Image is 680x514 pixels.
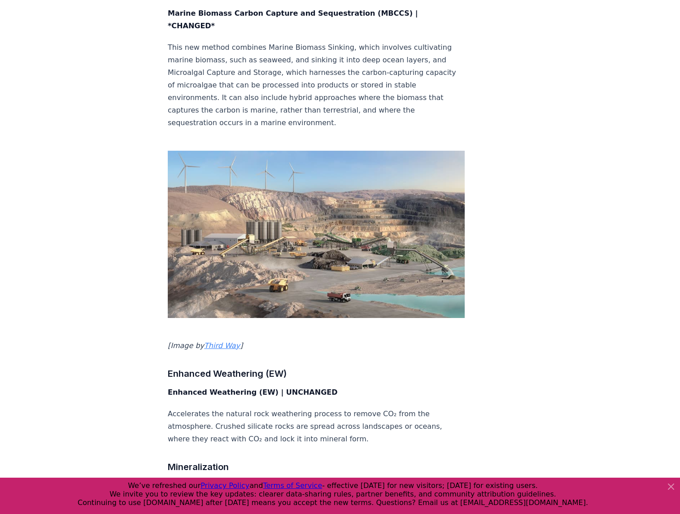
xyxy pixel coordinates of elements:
[168,366,465,381] h3: Enhanced Weathering (EW)
[204,341,240,350] a: Third Way
[168,388,337,396] strong: Enhanced Weathering (EW) | UNCHANGED
[168,408,465,445] p: Accelerates the natural rock weathering process to remove CO₂ from the atmosphere. Crushed silica...
[168,41,465,129] p: This new method combines Marine Biomass Sinking, which involves cultivating marine biomass, such ...
[168,9,418,30] strong: Marine Biomass Carbon Capture and Sequestration (MBCCS) | *CHANGED*
[168,341,243,350] em: [Image by ]
[168,151,465,318] img: blog post image
[168,460,465,474] h3: Mineralization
